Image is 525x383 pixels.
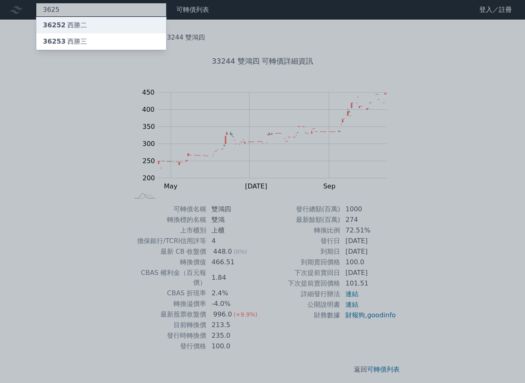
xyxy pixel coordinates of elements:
[36,33,166,50] a: 36253西勝三
[43,37,87,46] div: 西勝三
[43,21,66,29] span: 36252
[36,17,166,33] a: 36252西勝二
[43,38,66,45] span: 36253
[43,20,87,30] div: 西勝二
